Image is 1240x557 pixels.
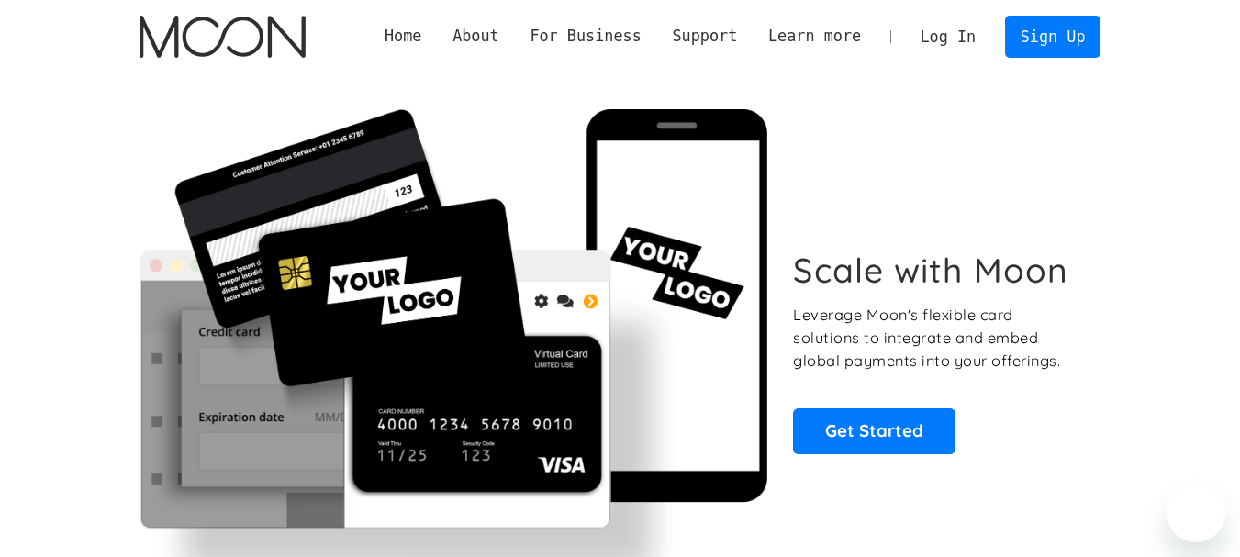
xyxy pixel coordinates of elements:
[369,25,437,48] a: Home
[452,25,499,48] div: About
[657,25,753,48] div: Support
[768,25,861,48] div: Learn more
[530,25,641,48] div: For Business
[515,25,657,48] div: For Business
[140,16,306,58] img: Moon Logo
[140,16,306,58] a: home
[1167,484,1225,542] iframe: Button to launch messaging window
[793,408,955,454] a: Get Started
[753,25,877,48] div: Learn more
[1005,16,1100,57] a: Sign Up
[672,25,737,48] div: Support
[793,304,1080,372] p: Leverage Moon's flexible card solutions to integrate and embed global payments into your offerings.
[437,25,514,48] div: About
[793,250,1068,291] h1: Scale with Moon
[905,17,991,57] a: Log In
